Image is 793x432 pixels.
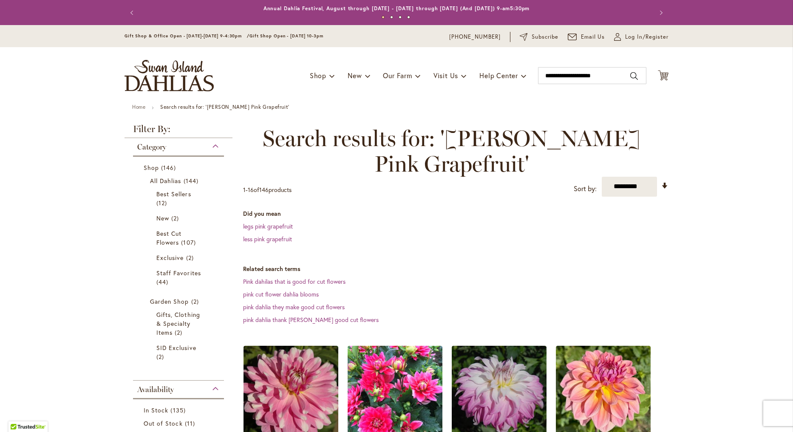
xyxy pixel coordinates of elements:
button: 4 of 4 [407,16,410,19]
button: 2 of 4 [390,16,393,19]
a: pink dahlia thank [PERSON_NAME] good cut flowers [243,316,379,324]
a: Log In/Register [614,33,668,41]
span: Category [137,142,166,152]
a: Best Sellers [156,189,203,207]
span: Availability [137,385,174,394]
span: All Dahlias [150,177,181,185]
span: 2 [156,352,166,361]
a: Garden Shop [150,297,209,306]
button: Previous [125,4,142,21]
a: Best Cut Flowers [156,229,203,247]
strong: Search results for: '[PERSON_NAME] Pink Grapefruit' [160,104,289,110]
a: Gifts, Clothing &amp; Specialty Items [156,310,203,337]
a: In Stock 135 [144,406,215,415]
span: 146 [161,163,178,172]
span: Gift Shop & Office Open - [DATE]-[DATE] 9-4:30pm / [125,33,249,39]
span: 146 [259,186,269,194]
button: 1 of 4 [382,16,385,19]
a: legs pink grapefruit [243,222,293,230]
span: Search results for: '[PERSON_NAME] Pink Grapefruit' [243,126,660,177]
span: Visit Us [433,71,458,80]
a: All Dahlias [150,176,209,185]
span: 107 [181,238,198,247]
span: New [156,214,169,222]
a: [PHONE_NUMBER] [449,33,501,41]
dt: Did you mean [243,209,668,218]
dt: Related search terms [243,265,668,273]
a: Annual Dahlia Festival, August through [DATE] - [DATE] through [DATE] (And [DATE]) 9-am5:30pm [263,5,530,11]
span: Best Cut Flowers [156,229,181,246]
button: Next [651,4,668,21]
span: Our Farm [383,71,412,80]
a: Home [132,104,145,110]
span: Subscribe [532,33,558,41]
span: Shop [144,164,159,172]
span: 1 [243,186,246,194]
span: 12 [156,198,169,207]
span: Log In/Register [625,33,668,41]
a: New [156,214,203,223]
span: SID Exclusive [156,344,196,352]
a: Out of Stock 11 [144,419,215,428]
span: Gifts, Clothing & Specialty Items [156,311,200,336]
span: Help Center [479,71,518,80]
button: 3 of 4 [399,16,402,19]
a: Pink dahilas that is good for cut flowers [243,277,346,285]
a: SID Exclusive [156,343,203,361]
span: 135 [170,406,187,415]
span: 2 [175,328,184,337]
a: pink cut flower dahlia blooms [243,290,319,298]
a: Shop [144,163,215,172]
span: 11 [185,419,197,428]
span: Email Us [581,33,605,41]
span: Shop [310,71,326,80]
p: - of products [243,183,292,197]
a: less pink grapefruit [243,235,292,243]
span: Best Sellers [156,190,191,198]
a: Email Us [568,33,605,41]
a: Exclusive [156,253,203,262]
iframe: Launch Accessibility Center [6,402,30,426]
span: Staff Favorites [156,269,201,277]
span: Exclusive [156,254,184,262]
label: Sort by: [574,181,597,197]
span: 2 [186,253,196,262]
strong: Filter By: [125,124,232,138]
a: Subscribe [520,33,558,41]
a: pink dahlia they make good cut flowers [243,303,345,311]
span: 2 [191,297,201,306]
span: 2 [171,214,181,223]
span: 16 [248,186,254,194]
span: Garden Shop [150,297,189,305]
span: 144 [184,176,201,185]
span: Gift Shop Open - [DATE] 10-3pm [249,33,323,39]
span: In Stock [144,406,168,414]
a: store logo [125,60,214,91]
a: Staff Favorites [156,268,203,286]
span: 44 [156,277,170,286]
span: Out of Stock [144,419,183,427]
span: New [348,71,362,80]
